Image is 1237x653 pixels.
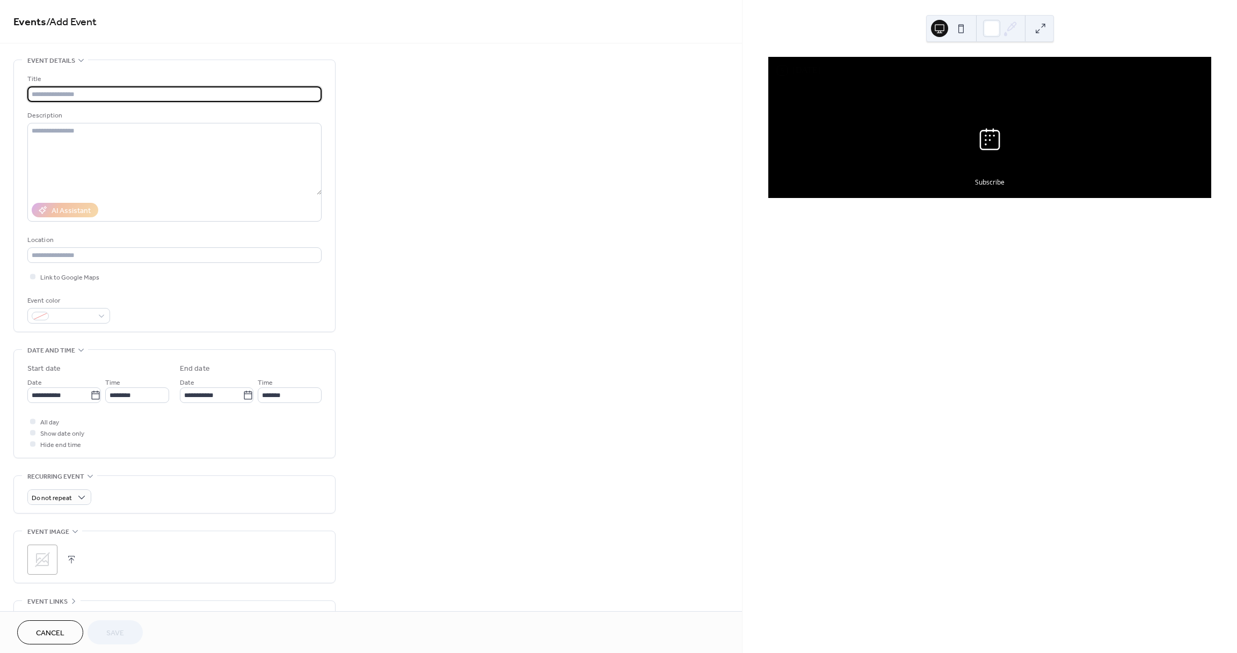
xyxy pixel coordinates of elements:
div: ••• [14,601,335,623]
button: Subscribe [966,173,1013,191]
span: Event details [27,55,75,67]
span: Show date only [40,428,84,439]
div: Description [27,110,319,121]
span: / Add Event [46,12,97,33]
a: Events [13,12,46,33]
span: (GMT-05:00) [GEOGRAPHIC_DATA]/New_York [1037,67,1171,74]
button: Cancel [17,620,83,644]
span: All day [40,417,59,428]
div: Start date [27,363,61,375]
span: Recurring event [27,471,84,482]
div: Location [27,234,319,246]
span: Cancel [36,628,64,639]
span: Do not repeat [32,492,72,504]
span: Date [180,377,194,388]
span: Time [258,377,273,388]
span: Time [105,377,120,388]
div: ; [27,545,57,575]
span: Date and time [27,345,75,356]
div: Title [27,74,319,85]
span: Hide end time [40,439,81,451]
span: Date [27,377,42,388]
div: End date [180,363,210,375]
span: Event image [27,526,69,538]
span: Event links [27,596,68,607]
div: Event color [27,295,108,306]
span: Link to Google Maps [40,272,99,283]
div: Upcoming events [857,64,917,77]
